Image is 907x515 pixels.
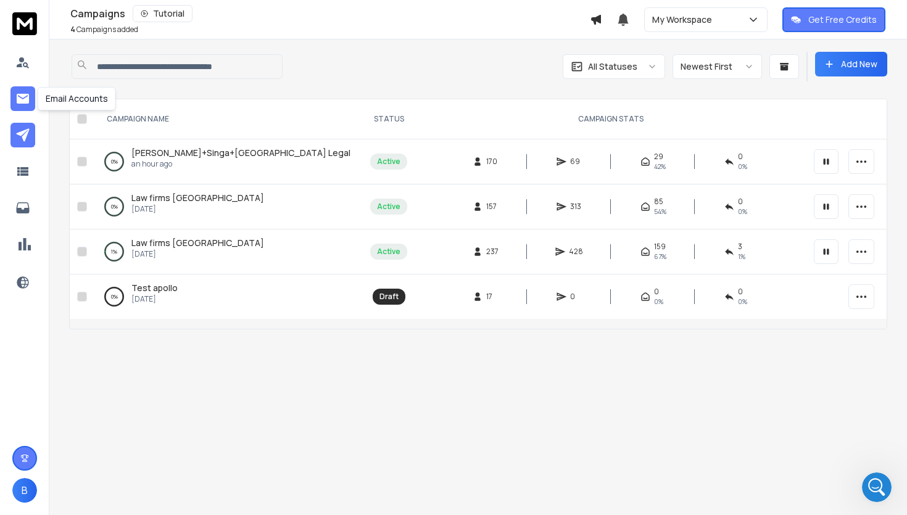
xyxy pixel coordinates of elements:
button: Newest First [673,54,762,79]
th: STATUS [363,99,415,139]
span: 67 % [654,252,666,262]
p: an hour ago [131,159,350,169]
p: 1 % [111,245,117,258]
button: Upload attachment [19,404,29,414]
div: so it wont hamper anything [97,339,237,366]
button: Tutorial [133,5,193,22]
p: My Workspace [652,14,717,26]
td: 0%[PERSON_NAME]+Singa+[GEOGRAPHIC_DATA] Legalan hour ago [92,139,363,184]
button: Get Free Credits [782,7,885,32]
p: Active [60,15,85,28]
img: Profile image for Lakshita [35,7,55,27]
div: Bharat says… [10,339,237,376]
span: 0 [738,152,743,162]
p: [DATE] [131,204,264,214]
th: CAMPAIGN STATS [415,99,806,139]
span: 0 [738,197,743,207]
span: 0 [654,287,659,297]
td: 0%Test apollo[DATE] [92,274,363,319]
span: 3 [738,242,742,252]
span: 1 % [738,252,745,262]
p: 0 % [111,290,118,303]
span: 0 [570,292,582,302]
span: 4 [70,24,75,35]
div: Bharat says… [10,299,237,339]
div: Lakshita says… [10,22,237,299]
p: 0 % [111,155,118,168]
div: Lakshita says… [10,376,237,424]
button: go back [8,5,31,28]
span: 157 [486,202,499,212]
span: 428 [569,247,583,257]
span: 17 [486,292,499,302]
iframe: Intercom live chat [862,472,892,502]
button: Start recording [78,404,88,414]
div: for now I have removed company name spintax from the email body for now [44,299,237,337]
button: B [12,478,37,503]
span: 0% [654,297,663,307]
a: Law firms [GEOGRAPHIC_DATA] [131,237,264,249]
span: 0 % [738,207,747,216]
span: 29 [654,152,663,162]
p: Get Free Credits [808,14,877,26]
div: Active [377,202,400,212]
span: 159 [654,242,666,252]
div: Yes, I can see that there are only 45 emails left to send in the second step. Unfortunately you w... [20,29,193,138]
button: Gif picker [59,404,68,414]
span: 170 [486,157,499,167]
span: 313 [570,202,582,212]
button: Home [193,5,217,28]
div: Active [377,157,400,167]
span: 0% [738,297,747,307]
p: [DATE] [131,294,178,304]
div: Email Accounts [38,87,116,110]
p: [DATE] [131,249,264,259]
a: [PERSON_NAME]+Singa+[GEOGRAPHIC_DATA] Legal [131,147,350,159]
div: Active [377,247,400,257]
span: 85 [654,197,663,207]
div: so it wont hamper anything [107,346,227,358]
span: 0 % [738,162,747,171]
div: Got it, let me know if you need anything else! [10,376,202,414]
p: All Statuses [588,60,637,73]
p: Campaigns added [70,25,138,35]
button: Emoji picker [39,404,49,414]
div: Draft [379,292,399,302]
span: 42 % [654,162,666,171]
button: Send a message… [212,399,231,419]
div: Close [217,5,239,27]
button: Add New [815,52,887,76]
div: What you can do now is: Pause the campaign -> Edit the lead list in your CSV file -> Upload the l... [20,144,193,180]
div: for now I have removed company name spintax from the email body for now [54,306,227,330]
h1: [PERSON_NAME] [60,6,140,15]
a: Law firms [GEOGRAPHIC_DATA] [131,192,264,204]
div: Campaigns [70,5,590,22]
span: 69 [570,157,582,167]
td: 1%Law firms [GEOGRAPHIC_DATA][DATE] [92,229,363,274]
p: 0 % [111,200,118,213]
span: 54 % [654,207,666,216]
a: Test apollo [131,282,178,294]
span: 0 [738,287,743,297]
div: Yes, I can see that there are only 45 emails left to send in the second step. Unfortunately you w... [10,22,202,289]
span: 237 [486,247,499,257]
td: 0%Law firms [GEOGRAPHIC_DATA][DATE] [92,184,363,229]
th: CAMPAIGN NAME [92,99,363,139]
textarea: Message… [10,378,236,399]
